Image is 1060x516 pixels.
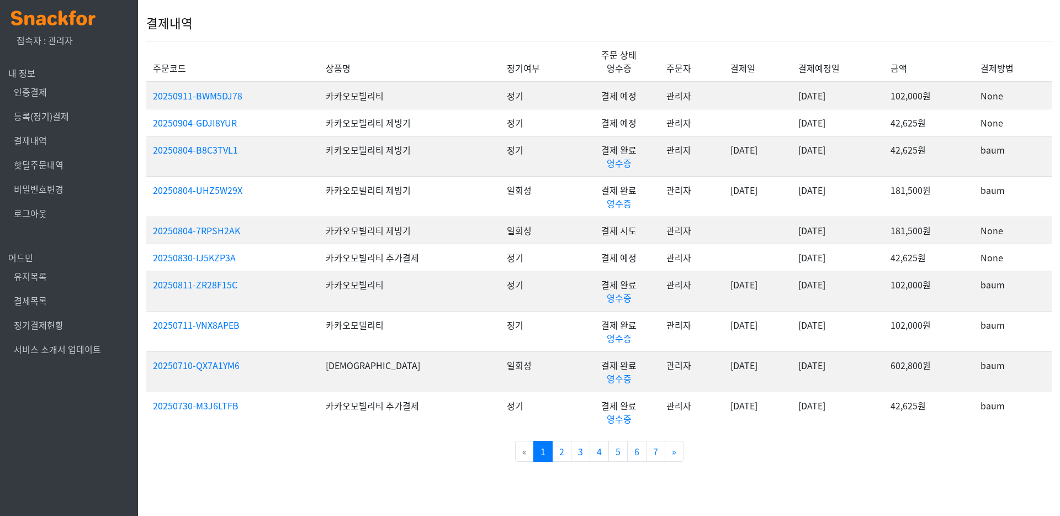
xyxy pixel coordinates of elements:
td: 102,000원 [884,271,974,311]
td: 결제 예정 [578,82,660,109]
td: 정기 [500,109,578,136]
td: 결제 완료 [578,176,660,217]
td: 관리자 [660,82,724,109]
td: None [974,217,1052,244]
td: [DATE] [792,271,884,311]
td: baum [974,176,1052,217]
a: 로그아웃 [14,207,47,220]
a: 2 [552,441,571,462]
td: 일회성 [500,217,578,244]
td: [DATE] [792,392,884,432]
td: 정기 [500,392,578,432]
td: 결제 완료 [578,136,660,176]
td: None [974,109,1052,136]
td: [DATE] [724,392,792,432]
td: 42,625원 [884,109,974,136]
td: 카카오모빌리티 [319,82,500,109]
td: 카카오모빌리티 제빙기 [319,217,500,244]
a: 20250804-B8C3TVL1 [153,143,238,156]
td: 관리자 [660,176,724,217]
a: 서비스 소개서 업데이트 [14,343,101,356]
a: 결제내역 [14,134,47,147]
td: [DATE] [724,351,792,392]
td: 일회성 [500,351,578,392]
td: 결제 시도 [578,217,660,244]
td: [DATE] [792,176,884,217]
td: 결제 완료 [578,271,660,311]
a: 20250730-M3J6LTFB [153,399,239,412]
nav: Page navigation example [146,441,1052,462]
td: 카카오모빌리티 제빙기 [319,176,500,217]
th: 정기여부 [500,41,578,82]
a: 유저목록 [14,270,47,283]
span: 어드민 [8,251,33,264]
th: 주문 상태 영수증 [578,41,660,82]
td: 181,500원 [884,176,974,217]
th: 결제일 [724,41,792,82]
a: 20250830-IJ5KZP3A [153,251,236,264]
td: 181,500원 [884,217,974,244]
img: logo.png [11,10,96,25]
a: 20250710-QX7A1YM6 [153,359,240,372]
th: 결제방법 [974,41,1052,82]
a: 6 [627,441,646,462]
td: 결제 완료 [578,311,660,351]
td: 정기 [500,136,578,176]
td: 정기 [500,244,578,271]
td: 102,000원 [884,82,974,109]
td: 결제 완료 [578,351,660,392]
td: baum [974,271,1052,311]
td: 결제 완료 [578,392,660,432]
a: 영수증 [607,331,632,345]
a: 영수증 [607,156,632,170]
td: [DATE] [792,311,884,351]
a: 20250804-7RPSH2AK [153,224,240,237]
td: [DATE] [724,136,792,176]
th: 결제예정일 [792,41,884,82]
td: 결제 예정 [578,109,660,136]
td: baum [974,392,1052,432]
th: 금액 [884,41,974,82]
td: [DATE] [792,109,884,136]
td: 카카오모빌리티 [319,271,500,311]
td: 관리자 [660,392,724,432]
td: [DATE] [724,176,792,217]
td: 관리자 [660,217,724,244]
td: 카카오모빌리티 제빙기 [319,109,500,136]
td: [DATE] [792,244,884,271]
a: 20250711-VNX8APEB [153,318,240,331]
td: 42,625원 [884,244,974,271]
td: 관리자 [660,351,724,392]
td: 관리자 [660,271,724,311]
span: 접속자 : 관리자 [17,34,73,47]
th: 주문자 [660,41,724,82]
td: 카카오모빌리티 추가결제 [319,392,500,432]
td: baum [974,351,1052,392]
a: 결제목록 [14,294,47,307]
a: 정기결제현황 [14,318,63,331]
a: 핫딜주문내역 [14,158,63,171]
td: 42,625원 [884,136,974,176]
td: 정기 [500,82,578,109]
td: 정기 [500,311,578,351]
td: 카카오모빌리티 [319,311,500,351]
td: 일회성 [500,176,578,217]
a: 5 [608,441,628,462]
a: 1 [533,441,553,462]
a: 영수증 [607,412,632,425]
a: 20250804-UHZ5W29X [153,183,242,197]
a: 20250911-BWM5DJ78 [153,89,242,102]
td: [DATE] [792,351,884,392]
th: 상품명 [319,41,500,82]
a: 20250811-ZR28F15C [153,278,237,291]
td: 602,800원 [884,351,974,392]
a: 영수증 [607,291,632,304]
a: 영수증 [607,372,632,385]
td: baum [974,136,1052,176]
td: [DATE] [792,217,884,244]
a: 비밀번호변경 [14,182,63,196]
span: 내 정보 [8,66,35,80]
a: 인증결제 [14,85,47,98]
td: 102,000원 [884,311,974,351]
div: 결제내역 [146,6,1052,41]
